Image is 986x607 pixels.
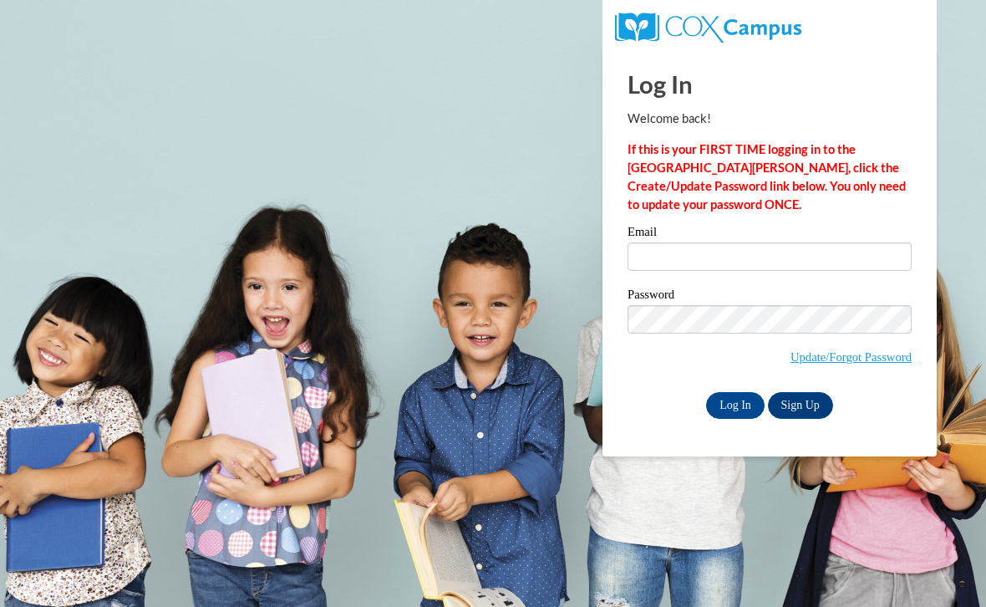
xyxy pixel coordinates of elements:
a: COX Campus [615,19,801,33]
h1: Log In [628,67,912,101]
a: Sign Up [768,392,833,419]
input: Log In [706,392,765,419]
label: Email [628,226,912,242]
img: COX Campus [615,13,801,43]
p: Welcome back! [628,110,912,128]
strong: If this is your FIRST TIME logging in to the [GEOGRAPHIC_DATA][PERSON_NAME], click the Create/Upd... [628,142,906,212]
label: Password [628,288,912,305]
a: Update/Forgot Password [790,350,912,364]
